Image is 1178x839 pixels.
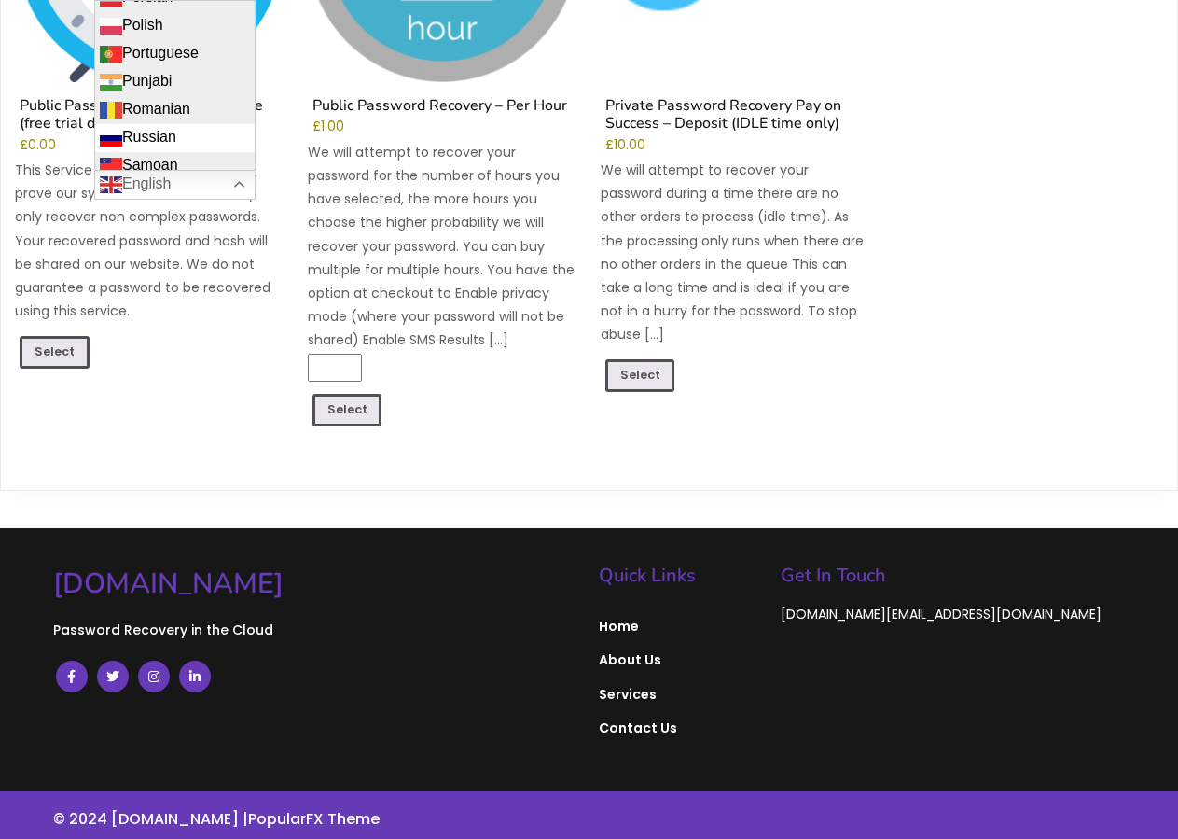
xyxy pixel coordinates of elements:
[781,566,1126,585] h5: Get In Touch
[781,605,1102,624] a: [DOMAIN_NAME][EMAIL_ADDRESS][DOMAIN_NAME]
[95,40,255,68] a: Portuguese
[599,643,762,677] a: About Us
[312,394,382,426] a: Add to cart: “Public Password Recovery - Per Hour”
[100,43,122,65] img: pt
[15,97,284,137] h2: Public Password Recovery 1 Minute (free trial demo)
[95,96,255,124] a: Romanian
[20,336,90,369] a: Read more about “Public Password Recovery 1 Minute (free trial demo)”
[95,12,255,40] a: Polish
[308,97,577,119] h2: Public Password Recovery – Per Hour
[599,686,762,703] span: Services
[308,141,577,353] p: We will attempt to recover your password for the number of hours you have selected, the more hour...
[100,174,122,196] img: en
[95,124,255,152] a: Russian
[599,720,762,736] span: Contact Us
[601,97,870,137] h2: Private Password Recovery Pay on Success – Deposit (IDLE time only)
[15,159,284,323] p: This Service is for demo / trial only to prove our system works and will likely only recover non ...
[605,136,645,154] bdi: 10.00
[605,136,614,154] span: £
[599,566,762,585] h5: Quick Links
[312,118,344,135] bdi: 1.00
[95,68,255,96] a: Punjabi
[599,618,762,635] span: Home
[248,808,380,830] a: PopularFX Theme
[95,152,255,180] a: Samoan
[53,617,580,643] p: Password Recovery in the Cloud
[781,605,1102,623] span: [DOMAIN_NAME][EMAIL_ADDRESS][DOMAIN_NAME]
[20,136,56,154] bdi: 0.00
[53,566,580,602] a: [DOMAIN_NAME]
[605,359,675,392] a: Add to cart: “Private Password Recovery Pay on Success - Deposit (IDLE time only)”
[599,651,762,668] span: About Us
[308,354,362,383] input: Product quantity
[100,127,122,149] img: ru
[20,136,28,154] span: £
[599,711,762,745] a: Contact Us
[94,170,256,200] a: English
[100,99,122,121] img: ro
[53,808,248,830] a: © 2024 [DOMAIN_NAME] |
[601,159,870,347] p: We will attempt to recover your password during a time there are no other orders to process (idle...
[312,118,321,135] span: £
[599,609,762,643] a: Home
[100,71,122,93] img: pa
[100,155,122,177] img: sm
[100,15,122,37] img: pl
[599,678,762,711] a: Services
